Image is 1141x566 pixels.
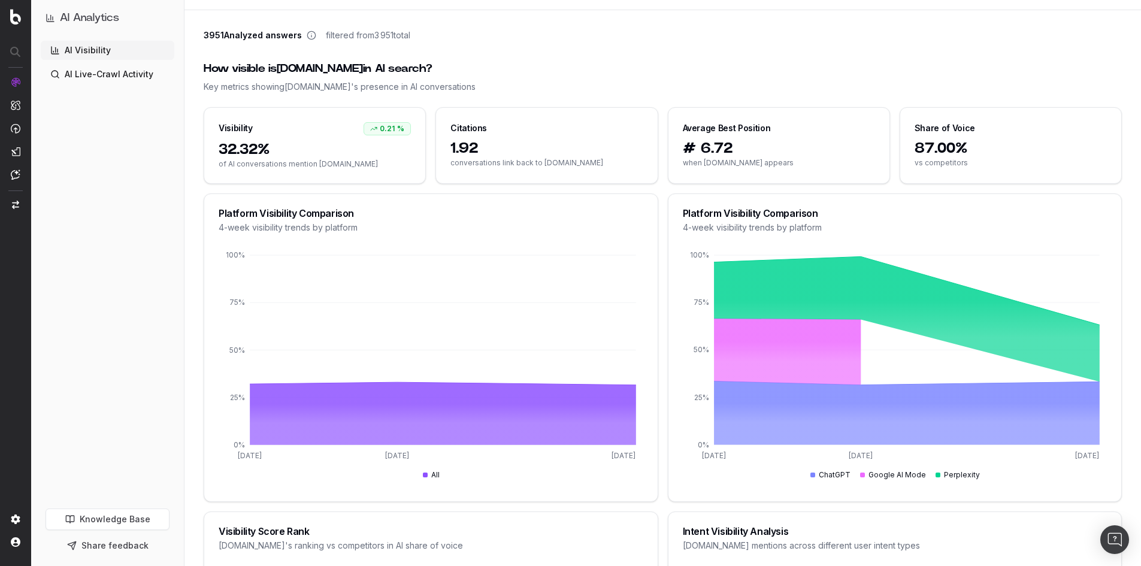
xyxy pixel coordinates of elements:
img: Activation [11,123,20,134]
div: How visible is [DOMAIN_NAME] in AI search? [204,60,1122,77]
tspan: [DATE] [612,451,635,460]
span: when [DOMAIN_NAME] appears [683,158,875,168]
tspan: [DATE] [1075,451,1099,460]
img: Intelligence [11,100,20,110]
img: Studio [11,147,20,156]
img: Analytics [11,77,20,87]
button: AI Analytics [46,10,170,26]
div: [DOMAIN_NAME] mentions across different user intent types [683,540,1107,552]
span: % [397,124,404,134]
a: AI Visibility [41,41,174,60]
div: ChatGPT [810,470,851,480]
div: Google AI Mode [860,470,926,480]
tspan: 0% [698,440,709,449]
span: 1.92 [450,139,643,158]
tspan: 25% [694,393,709,402]
tspan: 50% [694,346,709,355]
div: All [423,470,440,480]
img: Botify logo [10,9,21,25]
span: 32.32% [219,140,411,159]
div: 4-week visibility trends by platform [683,222,1107,234]
tspan: 100% [690,250,709,259]
div: 0.21 [364,122,411,135]
div: Platform Visibility Comparison [219,208,643,218]
div: Perplexity [936,470,980,480]
img: Setting [11,514,20,524]
tspan: 50% [229,346,245,355]
div: [DOMAIN_NAME] 's ranking vs competitors in AI share of voice [219,540,643,552]
span: # 6.72 [683,139,875,158]
img: Assist [11,170,20,180]
tspan: 75% [694,298,709,307]
tspan: 100% [226,250,245,259]
span: conversations link back to [DOMAIN_NAME] [450,158,643,168]
a: Knowledge Base [46,509,170,530]
tspan: [DATE] [849,451,873,460]
tspan: [DATE] [385,451,409,460]
div: Open Intercom Messenger [1100,525,1129,554]
span: 3951 Analyzed answers [204,29,302,41]
button: Share feedback [46,535,170,556]
tspan: 75% [229,298,245,307]
tspan: [DATE] [238,451,262,460]
div: Intent Visibility Analysis [683,526,1107,536]
div: Citations [450,122,487,134]
div: Platform Visibility Comparison [683,208,1107,218]
span: filtered from 3 951 total [326,29,410,41]
div: Share of Voice [915,122,975,134]
div: 4-week visibility trends by platform [219,222,643,234]
tspan: [DATE] [702,451,726,460]
a: AI Live-Crawl Activity [41,65,174,84]
div: Visibility Score Rank [219,526,643,536]
img: Switch project [12,201,19,209]
tspan: 0% [234,440,245,449]
span: of AI conversations mention [DOMAIN_NAME] [219,159,411,169]
div: Key metrics showing [DOMAIN_NAME] 's presence in AI conversations [204,81,1122,93]
tspan: 25% [230,393,245,402]
h1: AI Analytics [60,10,119,26]
div: Visibility [219,122,253,134]
img: My account [11,537,20,547]
div: Average Best Position [683,122,771,134]
span: 87.00% [915,139,1107,158]
span: vs competitors [915,158,1107,168]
